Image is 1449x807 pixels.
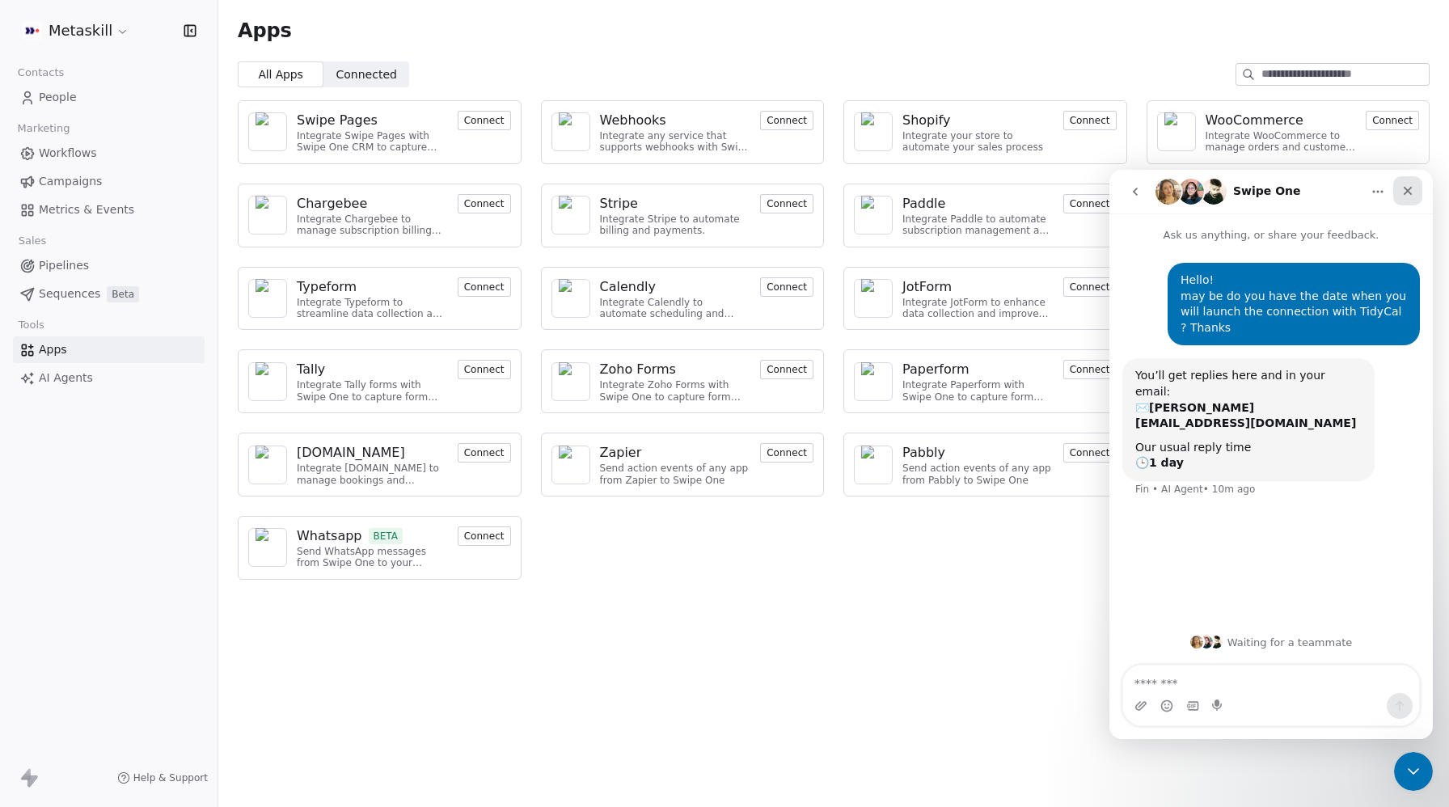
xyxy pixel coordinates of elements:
[13,140,205,167] a: Workflows
[902,111,951,130] div: Shopify
[854,112,893,151] a: NA
[1394,752,1433,791] iframe: Intercom live chat
[39,341,67,358] span: Apps
[760,111,813,130] button: Connect
[11,313,51,337] span: Tools
[600,213,751,237] div: Integrate Stripe to automate billing and payments.
[1109,170,1433,739] iframe: Intercom live chat
[600,360,676,379] div: Zoho Forms
[1157,112,1196,151] a: NA
[297,379,448,403] div: Integrate Tally forms with Swipe One to capture form data.
[297,297,448,320] div: Integrate Typeform to streamline data collection and customer engagement.
[369,528,403,544] span: BETA
[11,61,71,85] span: Contacts
[1063,360,1117,379] button: Connect
[39,173,102,190] span: Campaigns
[559,196,583,234] img: NA
[297,463,448,486] div: Integrate [DOMAIN_NAME] to manage bookings and streamline scheduling.
[248,528,287,567] a: NA
[551,112,590,151] a: NA
[600,277,656,297] div: Calendly
[39,201,134,218] span: Metrics & Events
[600,194,751,213] a: Stripe
[458,194,511,213] button: Connect
[902,463,1054,486] div: Send action events of any app from Pabbly to Swipe One
[458,445,511,460] a: Connect
[1063,361,1117,377] a: Connect
[760,194,813,213] button: Connect
[458,277,511,297] button: Connect
[458,279,511,294] a: Connect
[458,111,511,130] button: Connect
[133,771,208,784] span: Help & Support
[559,362,583,401] img: NA
[760,443,813,463] button: Connect
[1063,196,1117,211] a: Connect
[760,361,813,377] a: Connect
[902,130,1054,154] div: Integrate your store to automate your sales process
[861,446,885,484] img: NA
[13,281,205,307] a: SequencesBeta
[256,196,280,234] img: NA
[902,194,945,213] div: Paddle
[1206,130,1357,154] div: Integrate WooCommerce to manage orders and customer data
[297,130,448,154] div: Integrate Swipe Pages with Swipe One CRM to capture lead data.
[600,360,751,379] a: Zoho Forms
[760,277,813,297] button: Connect
[49,20,112,41] span: Metaskill
[248,279,287,318] a: NA
[902,277,1054,297] a: JotForm
[902,194,1054,213] a: Paddle
[600,194,638,213] div: Stripe
[297,526,362,546] div: Whatsapp
[39,257,89,274] span: Pipelines
[39,145,97,162] span: Workflows
[600,111,751,130] a: Webhooks
[248,112,287,151] a: NA
[854,196,893,234] a: NA
[458,443,511,463] button: Connect
[256,528,280,567] img: NA
[902,443,1054,463] a: Pabbly
[902,443,945,463] div: Pabbly
[861,279,885,318] img: NA
[248,362,287,401] a: NA
[854,446,893,484] a: NA
[1063,112,1117,128] a: Connect
[1063,279,1117,294] a: Connect
[551,279,590,318] a: NA
[297,443,405,463] div: [DOMAIN_NAME]
[902,277,952,297] div: JotForm
[297,277,448,297] a: Typeform
[297,277,357,297] div: Typeform
[297,194,448,213] a: Chargebee
[551,196,590,234] a: NA
[600,297,751,320] div: Integrate Calendly to automate scheduling and event management.
[297,111,448,130] a: Swipe Pages
[551,446,590,484] a: NA
[11,116,77,141] span: Marketing
[902,360,1054,379] a: Paperform
[600,277,751,297] a: Calendly
[600,463,751,486] div: Send action events of any app from Zapier to Swipe One
[458,360,511,379] button: Connect
[600,379,751,403] div: Integrate Zoho Forms with Swipe One to capture form submissions.
[13,168,205,195] a: Campaigns
[39,370,93,387] span: AI Agents
[13,84,205,111] a: People
[559,446,583,484] img: NA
